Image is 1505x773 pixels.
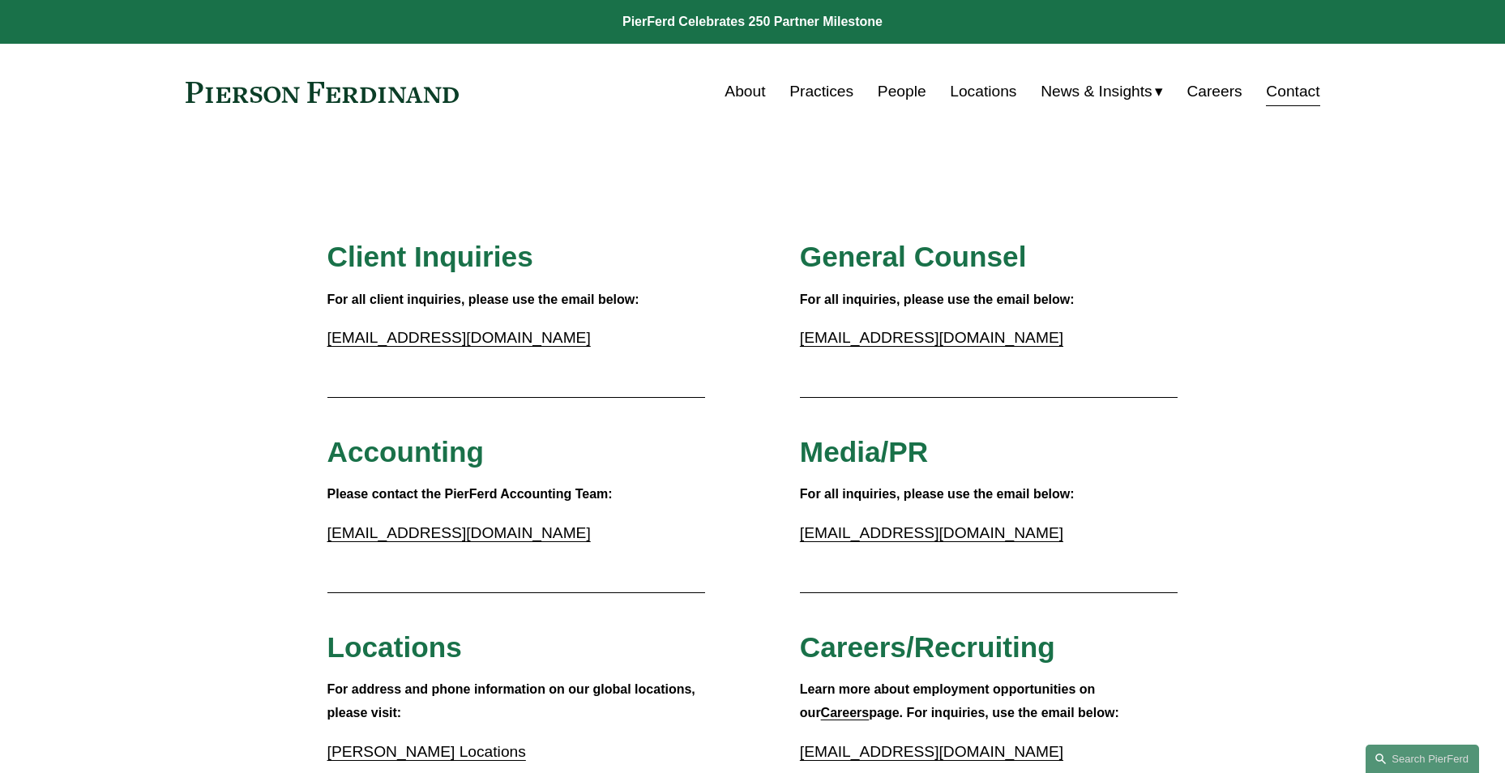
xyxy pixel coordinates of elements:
[327,743,526,760] a: [PERSON_NAME] Locations
[821,706,870,720] a: Careers
[1041,76,1163,107] a: folder dropdown
[789,76,853,107] a: Practices
[1041,78,1152,106] span: News & Insights
[327,329,591,346] a: [EMAIL_ADDRESS][DOMAIN_NAME]
[327,631,462,663] span: Locations
[327,682,699,720] strong: For address and phone information on our global locations, please visit:
[800,436,928,468] span: Media/PR
[800,487,1075,501] strong: For all inquiries, please use the email below:
[1366,745,1479,773] a: Search this site
[950,76,1016,107] a: Locations
[1186,76,1242,107] a: Careers
[725,76,765,107] a: About
[327,436,485,468] span: Accounting
[800,293,1075,306] strong: For all inquiries, please use the email below:
[869,706,1119,720] strong: page. For inquiries, use the email below:
[800,524,1063,541] a: [EMAIL_ADDRESS][DOMAIN_NAME]
[327,293,639,306] strong: For all client inquiries, please use the email below:
[1266,76,1319,107] a: Contact
[800,631,1055,663] span: Careers/Recruiting
[800,743,1063,760] a: [EMAIL_ADDRESS][DOMAIN_NAME]
[327,487,613,501] strong: Please contact the PierFerd Accounting Team:
[800,241,1027,272] span: General Counsel
[800,329,1063,346] a: [EMAIL_ADDRESS][DOMAIN_NAME]
[878,76,926,107] a: People
[327,241,533,272] span: Client Inquiries
[800,682,1099,720] strong: Learn more about employment opportunities on our
[327,524,591,541] a: [EMAIL_ADDRESS][DOMAIN_NAME]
